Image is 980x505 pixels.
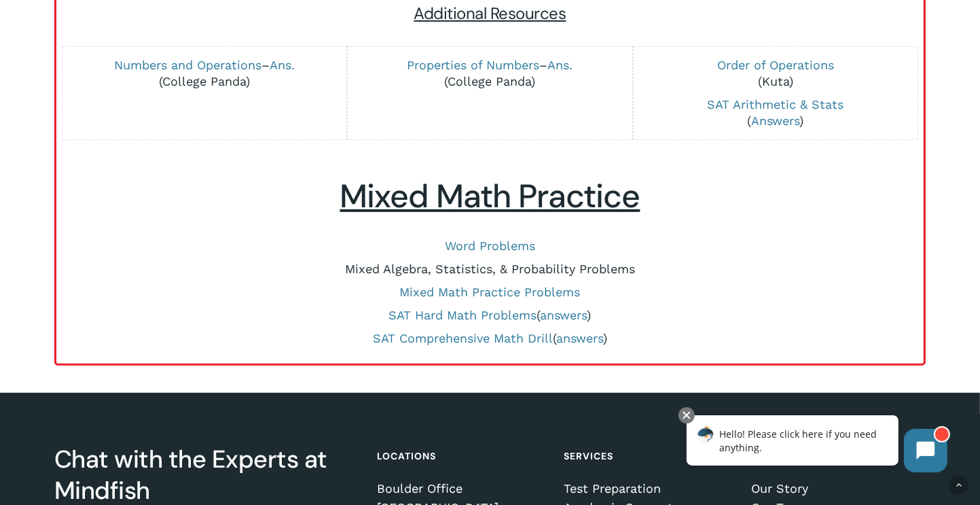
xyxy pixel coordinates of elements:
a: Ans. [270,58,295,72]
p: ( ) [640,97,911,129]
a: SAT Comprehensive Math Drill [373,331,553,345]
a: Our Story [751,482,921,495]
h4: Services [564,444,734,468]
p: (Kuta) [640,57,911,90]
p: ( ) [70,330,910,347]
a: Mixed Algebra, Statistics, & Probability Problems [345,262,635,276]
h4: Locations [377,444,547,468]
a: Boulder Office [377,482,547,495]
iframe: Chatbot [672,404,961,486]
a: Test Preparation [564,482,734,495]
a: SAT Hard Math Problems [389,308,537,322]
a: answers [556,331,603,345]
a: Word Problems [445,239,535,253]
a: Ans. [548,58,573,72]
a: Answers [751,114,799,128]
a: Numbers and Operations [114,58,261,72]
a: Mixed Math Practice Problems [400,285,581,299]
a: Order of Operations [717,58,834,72]
p: – (College Panda) [69,57,340,90]
span: Additional Resources [414,3,566,24]
a: Properties of Numbers [407,58,540,72]
a: SAT Arithmetic & Stats [707,97,843,111]
a: answers [541,308,587,322]
u: Mixed Math Practice [340,175,640,217]
p: ( ) [70,307,910,324]
p: – (College Panda) [355,57,625,90]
